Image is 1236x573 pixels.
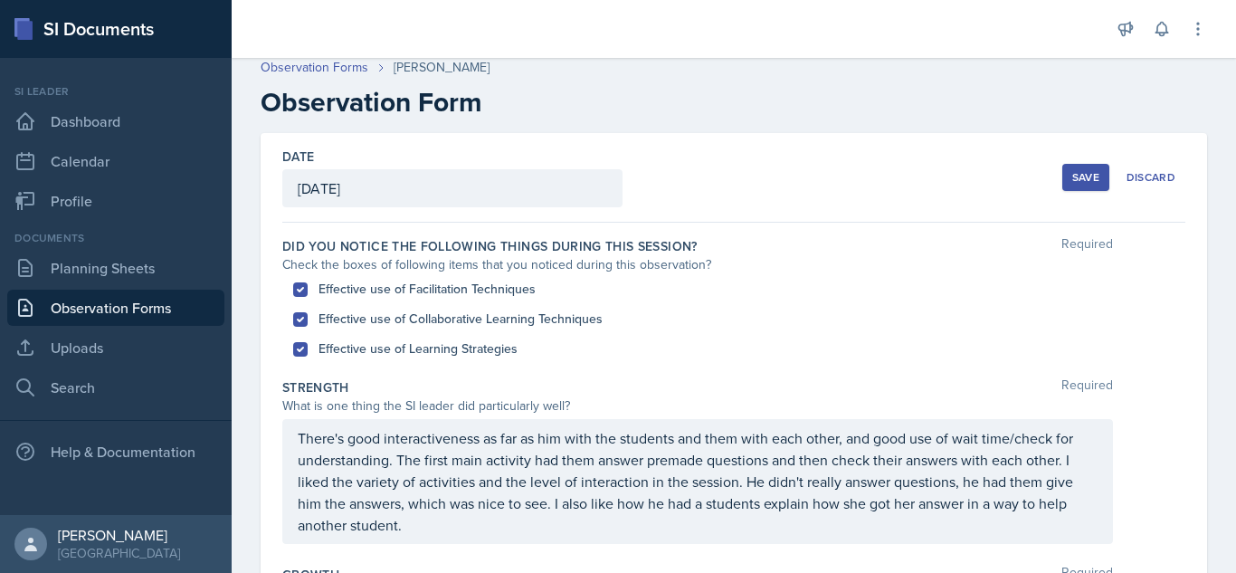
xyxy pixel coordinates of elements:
a: Profile [7,183,224,219]
label: Effective use of Collaborative Learning Techniques [319,310,603,329]
div: What is one thing the SI leader did particularly well? [282,396,1113,415]
div: Documents [7,230,224,246]
div: Help & Documentation [7,434,224,470]
button: Discard [1117,164,1185,191]
a: Observation Forms [7,290,224,326]
a: Dashboard [7,103,224,139]
a: Planning Sheets [7,250,224,286]
div: Discard [1127,170,1175,185]
div: Check the boxes of following items that you noticed during this observation? [282,255,1113,274]
label: Effective use of Learning Strategies [319,339,518,358]
button: Save [1062,164,1109,191]
div: Save [1072,170,1099,185]
a: Observation Forms [261,58,368,77]
label: Strength [282,378,349,396]
span: Required [1061,378,1113,396]
a: Search [7,369,224,406]
div: Si leader [7,83,224,100]
label: Did you notice the following things during this session? [282,237,698,255]
label: Date [282,148,314,166]
div: [GEOGRAPHIC_DATA] [58,544,180,562]
span: Required [1061,237,1113,255]
h2: Observation Form [261,86,1207,119]
a: Calendar [7,143,224,179]
p: There's good interactiveness as far as him with the students and them with each other, and good u... [298,427,1098,536]
div: [PERSON_NAME] [394,58,490,77]
label: Effective use of Facilitation Techniques [319,280,536,299]
a: Uploads [7,329,224,366]
div: [PERSON_NAME] [58,526,180,544]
